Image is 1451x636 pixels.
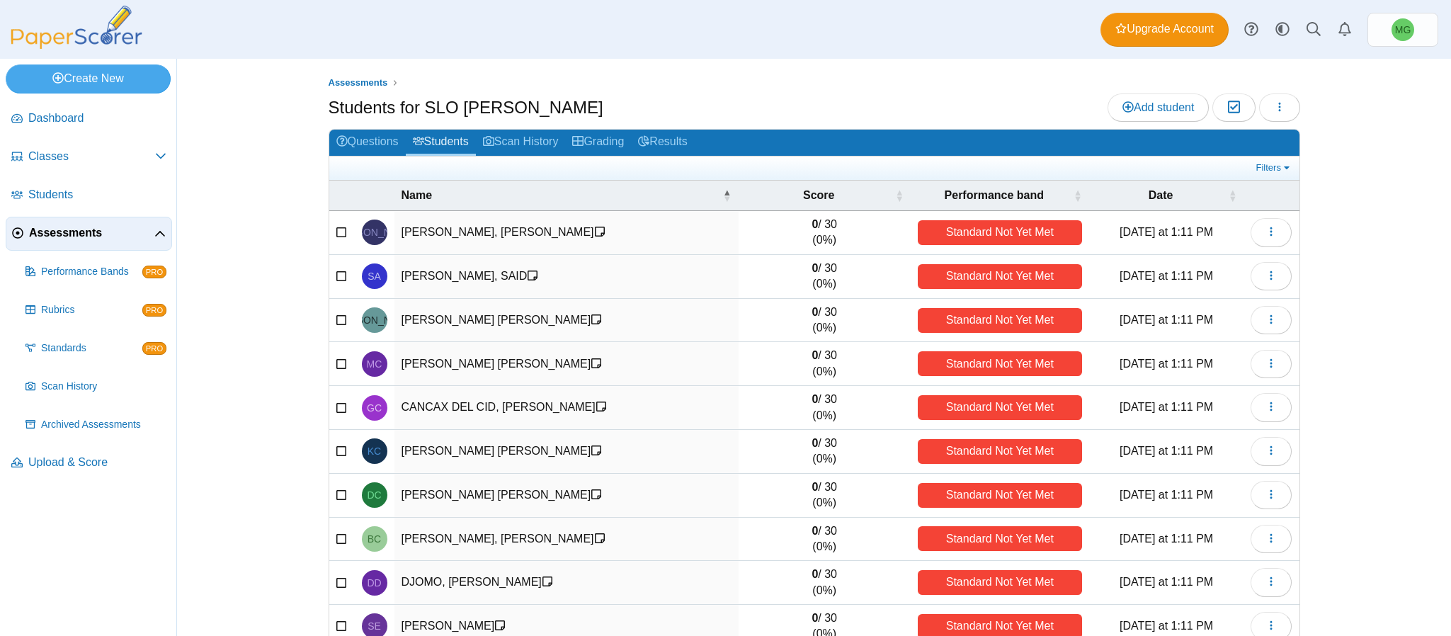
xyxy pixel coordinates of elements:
span: Misty Gaynair [1395,25,1411,35]
a: PaperScorer [6,39,147,51]
span: Dashboard [28,110,166,126]
td: [PERSON_NAME], [PERSON_NAME] [394,518,739,562]
a: Rubrics PRO [20,293,172,327]
div: Standard Not Yet Met [918,483,1082,508]
time: Oct 3, 2025 at 1:11 PM [1120,489,1213,501]
span: Date : Activate to sort [1228,188,1236,203]
span: Classes [28,149,155,164]
div: Standard Not Yet Met [918,439,1082,464]
time: Oct 3, 2025 at 1:11 PM [1120,620,1213,632]
b: 0 [812,349,818,361]
span: GELBER CANCAX DEL CID [367,403,382,413]
b: 0 [812,568,818,580]
a: Scan History [476,130,566,156]
span: STACY ESCALANTE [368,621,381,631]
span: Add student [1122,101,1194,113]
b: 0 [812,437,818,449]
span: Scan History [41,380,166,394]
span: BRAYAN CORTEZ GOMEZ [368,534,381,544]
span: JUAN AGUILAR CRUZ [334,227,415,237]
a: Archived Assessments [20,408,172,442]
td: / 30 (0%) [739,386,911,430]
span: Misty Gaynair [1392,18,1414,41]
a: Performance Bands PRO [20,255,172,289]
span: Name [402,188,720,203]
time: Oct 3, 2025 at 1:11 PM [1120,358,1213,370]
span: PRO [142,266,166,278]
td: DJOMO, [PERSON_NAME] [394,561,739,605]
a: Add student [1108,93,1209,122]
a: Filters [1253,161,1296,175]
a: Misty Gaynair [1367,13,1438,47]
td: / 30 (0%) [739,430,911,474]
span: SAID ALVARADO SANCHEZ [368,271,381,281]
a: Standards PRO [20,331,172,365]
a: Results [631,130,694,156]
span: DAVID DIVANE DJOMO [367,578,381,588]
time: Oct 3, 2025 at 1:11 PM [1120,314,1213,326]
a: Students [406,130,476,156]
span: JENIFER ARAGON CASTANEDA [334,315,415,325]
span: PRO [142,342,166,355]
div: Standard Not Yet Met [918,526,1082,551]
span: PRO [142,304,166,317]
span: Archived Assessments [41,418,166,432]
span: Assessments [329,77,388,88]
td: [PERSON_NAME], SAID [394,255,739,299]
b: 0 [812,393,818,405]
td: / 30 (0%) [739,211,911,255]
span: KIMBERLY CANTARERO MARTINEZ [368,446,381,456]
div: Standard Not Yet Met [918,570,1082,595]
span: Rubrics [41,303,142,317]
div: Standard Not Yet Met [918,351,1082,376]
div: Standard Not Yet Met [918,395,1082,420]
td: / 30 (0%) [739,474,911,518]
span: Upload & Score [28,455,166,470]
a: Create New [6,64,171,93]
td: CANCAX DEL CID, [PERSON_NAME] [394,386,739,430]
span: Name : Activate to invert sorting [723,188,732,203]
div: Standard Not Yet Met [918,220,1082,245]
span: Assessments [29,225,154,241]
span: DEBORAH CHAVEZ LOPEZ [367,490,381,500]
a: Assessments [6,217,172,251]
td: / 30 (0%) [739,561,911,605]
span: Students [28,187,166,203]
td: / 30 (0%) [739,518,911,562]
b: 0 [812,481,818,493]
a: Scan History [20,370,172,404]
h1: Students for SLO [PERSON_NAME] [329,96,603,120]
a: Dashboard [6,102,172,136]
div: Standard Not Yet Met [918,308,1082,333]
span: Standards [41,341,142,356]
time: Oct 3, 2025 at 1:11 PM [1120,401,1213,413]
td: / 30 (0%) [739,255,911,299]
a: Classes [6,140,172,174]
td: [PERSON_NAME] [PERSON_NAME] [394,430,739,474]
img: PaperScorer [6,6,147,49]
a: Students [6,178,172,212]
span: Score : Activate to sort [895,188,904,203]
a: Alerts [1329,14,1360,45]
a: Assessments [324,74,391,92]
time: Oct 3, 2025 at 1:11 PM [1120,445,1213,457]
td: / 30 (0%) [739,342,911,386]
td: / 30 (0%) [739,299,911,343]
b: 0 [812,218,818,230]
b: 0 [812,612,818,624]
span: Performance band [918,188,1071,203]
span: Performance band : Activate to sort [1074,188,1082,203]
td: [PERSON_NAME], [PERSON_NAME] [394,211,739,255]
span: MAITE CAMPOS PORTILLO [367,359,382,369]
b: 0 [812,262,818,274]
td: [PERSON_NAME] [PERSON_NAME] [394,474,739,518]
span: Upgrade Account [1115,21,1214,37]
td: [PERSON_NAME] [PERSON_NAME] [394,342,739,386]
time: Oct 3, 2025 at 1:11 PM [1120,270,1213,282]
a: Questions [329,130,406,156]
b: 0 [812,525,818,537]
span: Score [746,188,892,203]
b: 0 [812,306,818,318]
a: Upgrade Account [1100,13,1229,47]
span: Date [1096,188,1226,203]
